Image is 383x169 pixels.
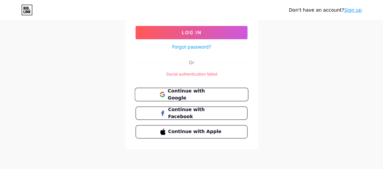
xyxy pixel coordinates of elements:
[136,125,247,138] button: Continue with Apple
[136,71,247,77] div: Social authentication failed
[289,7,362,14] div: Don't have an account?
[136,88,247,101] a: Continue with Google
[182,30,201,35] span: Log In
[172,43,211,50] a: Forgot password?
[168,87,223,102] span: Continue with Google
[344,7,362,13] a: Sign up
[168,128,223,135] span: Continue with Apple
[135,88,248,101] button: Continue with Google
[189,59,194,66] div: Or
[136,106,247,120] button: Continue with Facebook
[168,106,223,120] span: Continue with Facebook
[136,26,247,39] button: Log In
